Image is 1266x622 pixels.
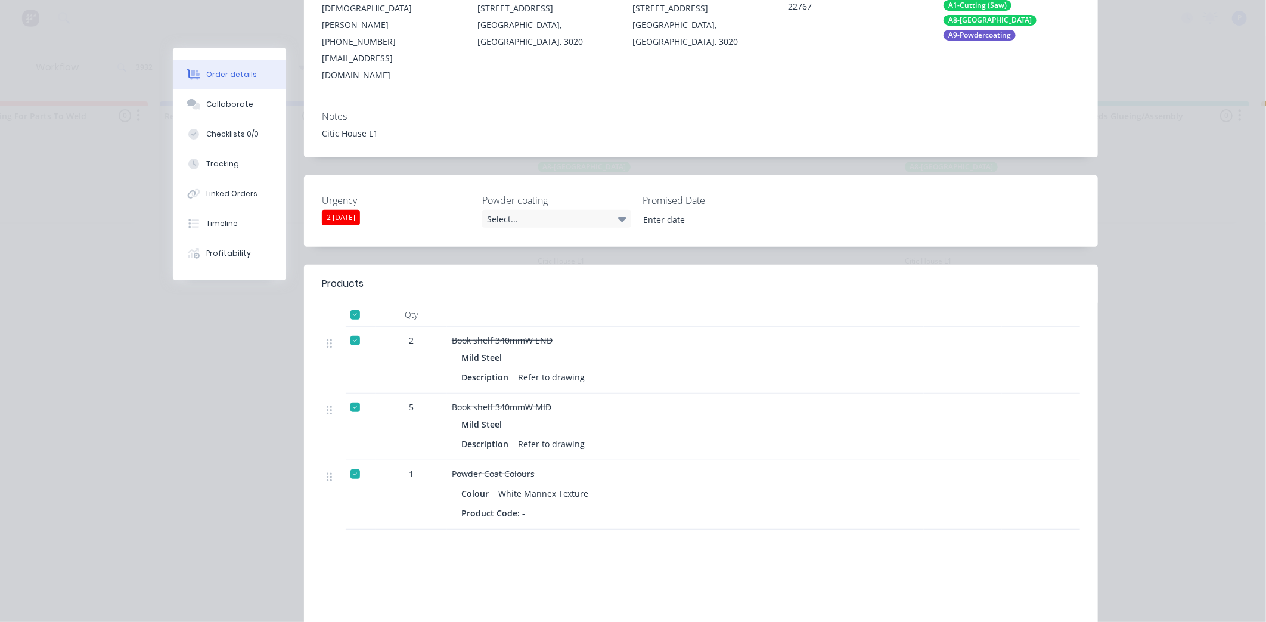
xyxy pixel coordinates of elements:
[635,211,783,228] input: Enter date
[322,193,471,208] label: Urgency
[206,248,251,259] div: Profitability
[173,179,286,209] button: Linked Orders
[461,416,507,433] div: Mild Steel
[322,277,364,291] div: Products
[461,505,530,522] div: Product Code: -
[452,401,551,413] span: Book shelf 340mmW MID
[206,218,238,229] div: Timeline
[409,401,414,413] span: 5
[206,69,257,80] div: Order details
[452,468,535,479] span: Powder Coat Colours
[633,17,769,50] div: [GEOGRAPHIC_DATA], [GEOGRAPHIC_DATA], 3020
[461,485,494,502] div: Colour
[206,99,253,110] div: Collaborate
[173,89,286,119] button: Collaborate
[206,188,257,199] div: Linked Orders
[944,15,1037,26] div: A8-[GEOGRAPHIC_DATA]
[173,119,286,149] button: Checklists 0/0
[461,435,513,453] div: Description
[322,210,360,225] div: 2 [DATE]
[482,193,631,208] label: Powder coating
[173,60,286,89] button: Order details
[376,303,447,327] div: Qty
[322,33,458,50] div: [PHONE_NUMBER]
[513,369,589,386] div: Refer to drawing
[494,485,593,502] div: White Mannex Texture
[461,369,513,386] div: Description
[409,334,414,346] span: 2
[477,17,614,50] div: [GEOGRAPHIC_DATA], [GEOGRAPHIC_DATA], 3020
[322,50,458,83] div: [EMAIL_ADDRESS][DOMAIN_NAME]
[173,149,286,179] button: Tracking
[513,435,589,453] div: Refer to drawing
[322,127,1080,140] div: Citic House L1
[409,468,414,480] span: 1
[173,209,286,239] button: Timeline
[482,210,631,228] div: Select...
[643,193,792,208] label: Promised Date
[206,129,259,140] div: Checklists 0/0
[173,239,286,268] button: Profitability
[322,111,1080,122] div: Notes
[452,335,553,346] span: Book shelf 340mmW END
[461,349,507,366] div: Mild Steel
[944,30,1016,41] div: A9-Powdercoating
[206,159,239,169] div: Tracking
